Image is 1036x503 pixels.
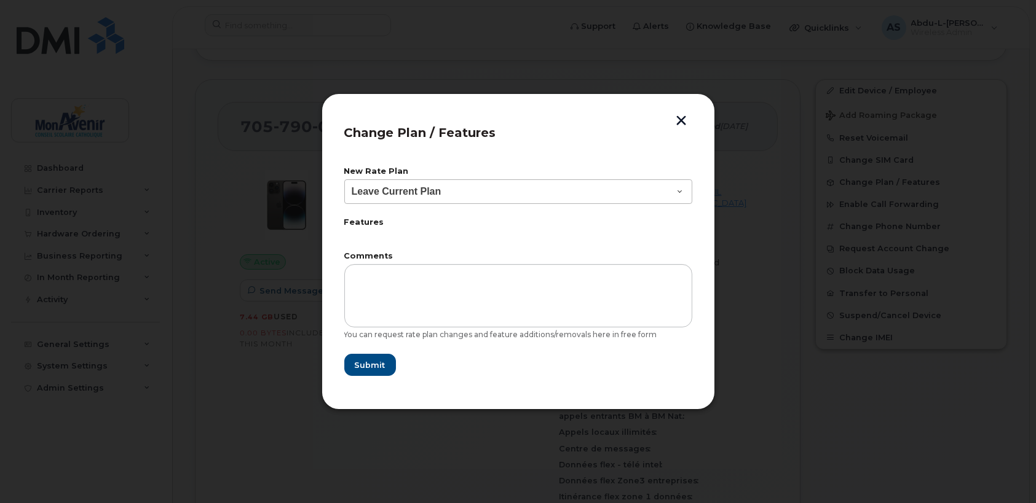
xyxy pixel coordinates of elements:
[355,359,386,371] span: Submit
[344,168,692,176] label: New Rate Plan
[344,219,692,227] label: Features
[344,252,692,260] label: Comments
[344,354,396,376] button: Submit
[344,125,496,140] span: Change Plan / Features
[344,330,692,340] div: You can request rate plan changes and feature additions/removals here in free form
